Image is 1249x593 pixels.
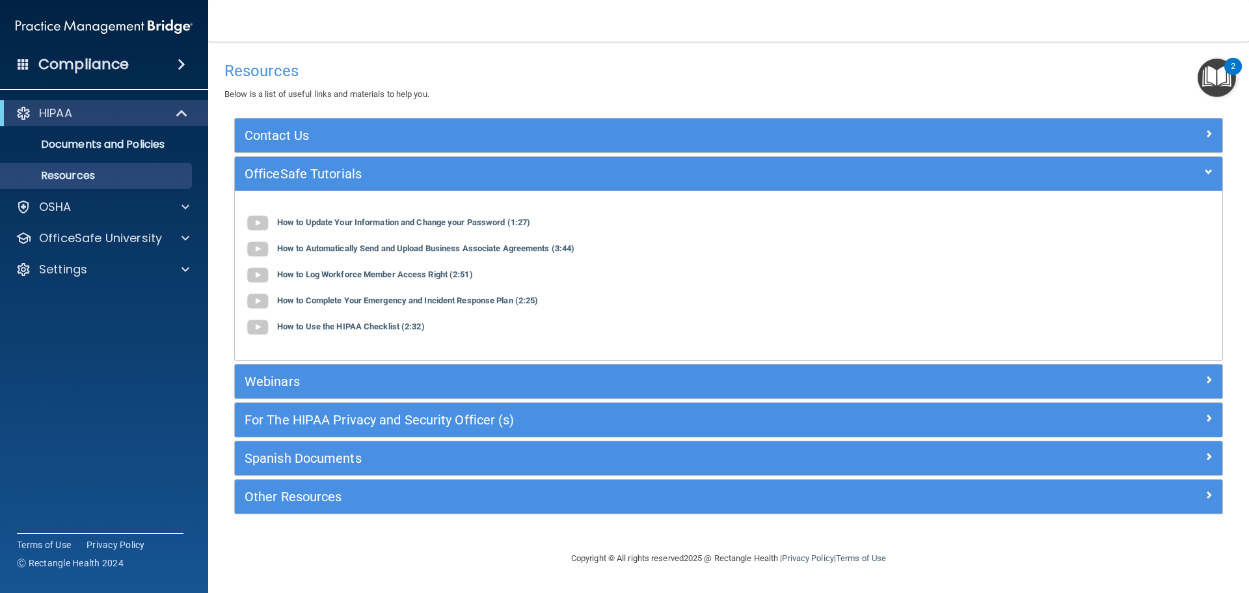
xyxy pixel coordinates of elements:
[245,210,271,236] img: gray_youtube_icon.38fcd6cc.png
[39,105,72,121] p: HIPAA
[245,409,1213,430] a: For The HIPAA Privacy and Security Officer (s)
[16,262,189,277] a: Settings
[224,89,429,99] span: Below is a list of useful links and materials to help you.
[245,374,966,389] h5: Webinars
[245,490,966,504] h5: Other Resources
[8,138,186,151] p: Documents and Policies
[245,413,966,427] h5: For The HIPAA Privacy and Security Officer (s)
[245,314,271,340] img: gray_youtube_icon.38fcd6cc.png
[245,451,966,465] h5: Spanish Documents
[491,538,966,579] div: Copyright © All rights reserved 2025 @ Rectangle Health | |
[245,448,1213,469] a: Spanish Documents
[224,62,1233,79] h4: Resources
[245,262,271,288] img: gray_youtube_icon.38fcd6cc.png
[782,553,833,563] a: Privacy Policy
[16,14,193,40] img: PMB logo
[245,163,1213,184] a: OfficeSafe Tutorials
[277,218,530,228] b: How to Update Your Information and Change your Password (1:27)
[277,270,473,280] b: How to Log Workforce Member Access Right (2:51)
[39,262,87,277] p: Settings
[277,322,425,332] b: How to Use the HIPAA Checklist (2:32)
[245,371,1213,392] a: Webinars
[8,169,186,182] p: Resources
[16,105,189,121] a: HIPAA
[277,296,538,306] b: How to Complete Your Emergency and Incident Response Plan (2:25)
[39,230,162,246] p: OfficeSafe University
[38,55,129,74] h4: Compliance
[39,199,72,215] p: OSHA
[17,557,124,570] span: Ⓒ Rectangle Health 2024
[1231,66,1235,83] div: 2
[245,128,966,143] h5: Contact Us
[1198,59,1236,97] button: Open Resource Center, 2 new notifications
[16,199,189,215] a: OSHA
[245,125,1213,146] a: Contact Us
[17,538,71,551] a: Terms of Use
[87,538,145,551] a: Privacy Policy
[245,167,966,181] h5: OfficeSafe Tutorials
[836,553,886,563] a: Terms of Use
[245,236,271,262] img: gray_youtube_icon.38fcd6cc.png
[245,486,1213,507] a: Other Resources
[1024,501,1233,553] iframe: Drift Widget Chat Controller
[245,288,271,314] img: gray_youtube_icon.38fcd6cc.png
[16,230,189,246] a: OfficeSafe University
[277,244,574,254] b: How to Automatically Send and Upload Business Associate Agreements (3:44)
